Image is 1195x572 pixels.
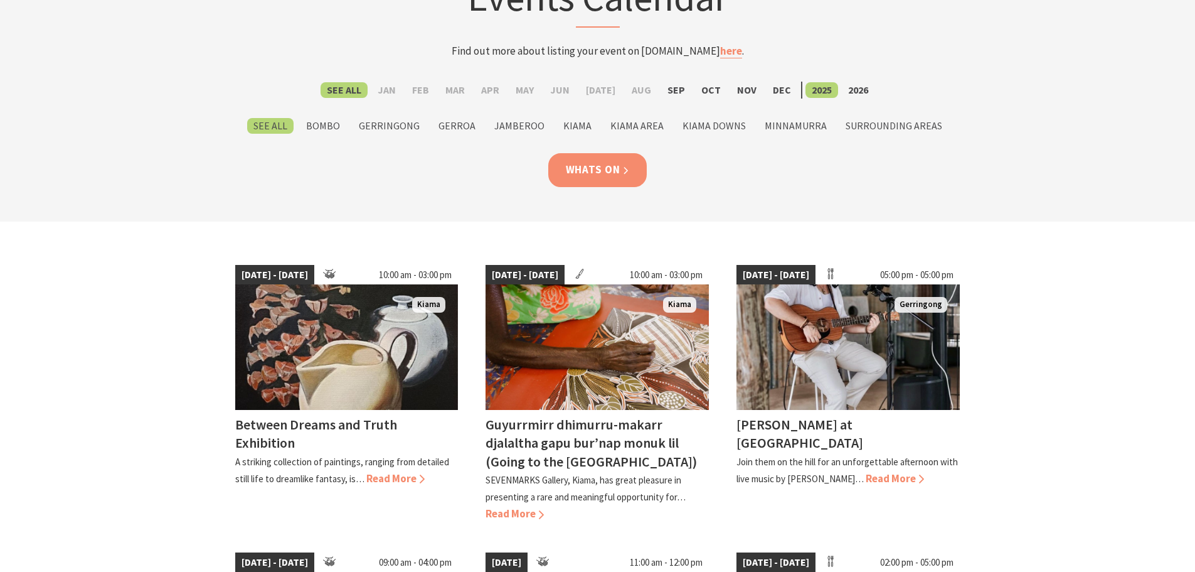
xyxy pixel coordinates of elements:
span: Kiama [412,297,445,313]
img: Tayvin Martins [736,284,960,410]
label: Surrounding Areas [839,118,948,134]
label: See All [247,118,294,134]
span: 10:00 am - 03:00 pm [624,265,709,285]
label: Apr [475,82,506,98]
p: Find out more about listing your event on [DOMAIN_NAME] . [352,43,844,60]
a: [DATE] - [DATE] 05:00 pm - 05:00 pm Tayvin Martins Gerringong [PERSON_NAME] at [GEOGRAPHIC_DATA] ... [736,265,960,523]
label: Dec [767,82,797,98]
span: 10:00 am - 03:00 pm [373,265,458,285]
label: See All [321,82,368,98]
label: Minnamurra [758,118,833,134]
label: Oct [695,82,727,98]
label: Gerringong [353,118,426,134]
span: Gerringong [895,297,947,313]
span: [DATE] - [DATE] [736,265,815,285]
label: Jamberoo [488,118,551,134]
label: Nov [731,82,763,98]
label: Kiama Downs [676,118,752,134]
a: [DATE] - [DATE] 10:00 am - 03:00 pm Kiama Between Dreams and Truth Exhibition A striking collecti... [235,265,459,523]
label: Kiama [557,118,598,134]
span: Read More [866,472,924,485]
h4: Guyurrmirr dhimurru-makarr djalaltha gapu bur’nap monuk lil (Going to the [GEOGRAPHIC_DATA]) [486,416,697,470]
label: [DATE] [580,82,622,98]
h4: [PERSON_NAME] at [GEOGRAPHIC_DATA] [736,416,863,451]
span: Read More [366,472,425,485]
span: [DATE] - [DATE] [235,265,314,285]
label: Gerroa [432,118,482,134]
label: Jun [544,82,576,98]
label: Jan [371,82,402,98]
label: Kiama Area [604,118,670,134]
a: Whats On [548,153,647,186]
img: Aboriginal artist Joy Borruwa sitting on the floor painting [486,284,709,410]
p: A striking collection of paintings, ranging from detailed still life to dreamlike fantasy, is… [235,456,449,485]
span: Read More [486,507,544,521]
label: Aug [625,82,657,98]
label: Mar [439,82,471,98]
a: here [720,44,742,58]
label: Feb [406,82,435,98]
label: 2025 [805,82,838,98]
a: [DATE] - [DATE] 10:00 am - 03:00 pm Aboriginal artist Joy Borruwa sitting on the floor painting K... [486,265,709,523]
label: Bombo [300,118,346,134]
span: 05:00 pm - 05:00 pm [874,265,960,285]
span: [DATE] - [DATE] [486,265,565,285]
label: 2026 [842,82,874,98]
span: Kiama [663,297,696,313]
p: Join them on the hill for an unforgettable afternoon with live music by [PERSON_NAME]… [736,456,958,485]
label: May [509,82,540,98]
p: SEVENMARKS Gallery, Kiama, has great pleasure in presenting a rare and meaningful opportunity for… [486,474,686,503]
label: Sep [661,82,691,98]
h4: Between Dreams and Truth Exhibition [235,416,397,451]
